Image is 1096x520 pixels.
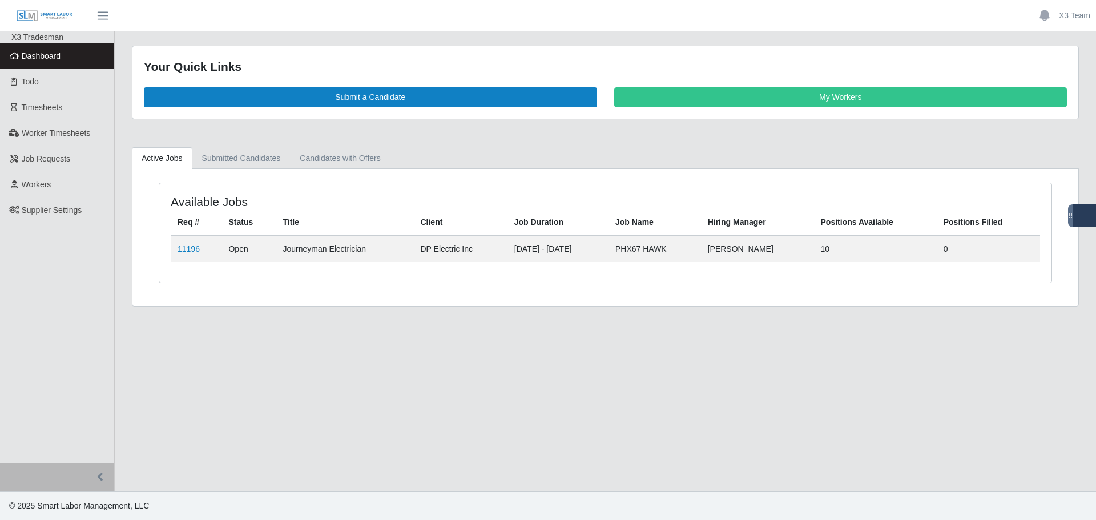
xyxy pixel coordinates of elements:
th: Status [221,209,276,236]
td: 0 [937,236,1040,262]
span: Supplier Settings [22,205,82,215]
td: [PERSON_NAME] [701,236,814,262]
td: DP Electric Inc [413,236,507,262]
th: Positions Available [814,209,937,236]
span: Job Requests [22,154,71,163]
td: PHX67 HAWK [609,236,701,262]
th: Client [413,209,507,236]
a: 11196 [178,244,200,253]
th: Req # [171,209,221,236]
div: Your Quick Links [144,58,1067,76]
th: Positions Filled [937,209,1040,236]
a: Active Jobs [132,147,192,170]
a: Submit a Candidate [144,87,597,107]
th: Job Name [609,209,701,236]
a: Submitted Candidates [192,147,291,170]
td: 10 [814,236,937,262]
span: Dashboard [22,51,61,61]
span: X3 Tradesman [11,33,63,42]
td: [DATE] - [DATE] [507,236,609,262]
th: Hiring Manager [701,209,814,236]
span: Timesheets [22,103,63,112]
td: Journeyman Electrician [276,236,413,262]
td: Open [221,236,276,262]
a: My Workers [614,87,1067,107]
span: Todo [22,77,39,86]
a: Candidates with Offers [290,147,390,170]
h4: Available Jobs [171,195,523,209]
th: Job Duration [507,209,609,236]
span: Worker Timesheets [22,128,90,138]
span: © 2025 Smart Labor Management, LLC [9,501,149,510]
a: X3 Team [1059,10,1090,22]
img: SLM Logo [16,10,73,22]
th: Title [276,209,413,236]
span: Workers [22,180,51,189]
